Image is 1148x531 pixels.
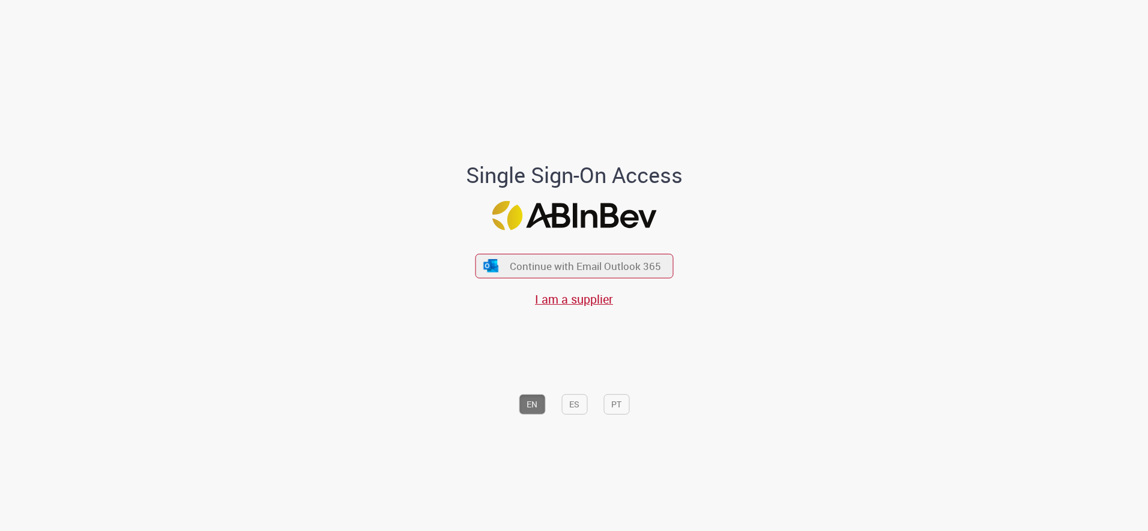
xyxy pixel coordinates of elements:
h1: Single Sign-On Access [408,163,741,187]
button: ES [561,394,587,415]
button: EN [519,394,545,415]
a: I am a supplier [535,291,613,307]
span: Continue with Email Outlook 365 [510,259,661,273]
img: Logo ABInBev [492,201,656,230]
button: PT [603,394,629,415]
img: ícone Azure/Microsoft 360 [483,259,500,272]
button: ícone Azure/Microsoft 360 Continue with Email Outlook 365 [475,254,673,278]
